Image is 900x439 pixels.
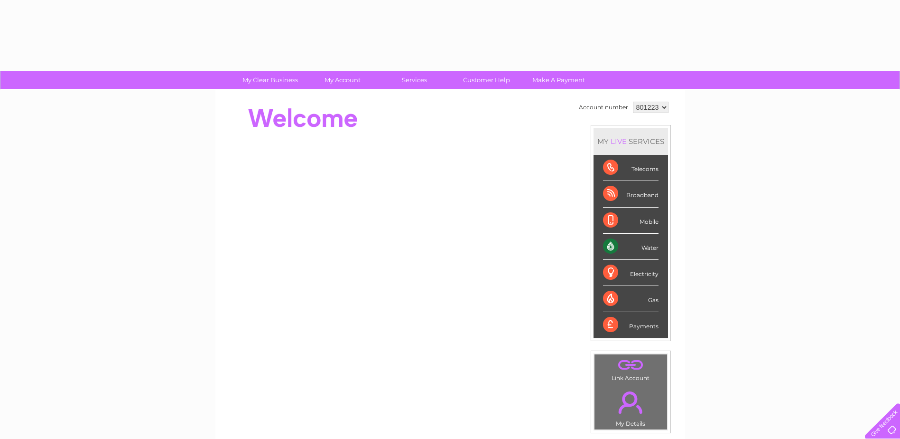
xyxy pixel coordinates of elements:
[603,181,659,207] div: Broadband
[603,286,659,312] div: Gas
[603,312,659,338] div: Payments
[603,260,659,286] div: Electricity
[303,71,381,89] a: My Account
[447,71,526,89] a: Customer Help
[520,71,598,89] a: Make A Payment
[609,137,629,146] div: LIVE
[603,155,659,181] div: Telecoms
[603,208,659,234] div: Mobile
[597,386,665,419] a: .
[594,354,668,384] td: Link Account
[231,71,309,89] a: My Clear Business
[375,71,454,89] a: Services
[603,234,659,260] div: Water
[594,128,668,155] div: MY SERVICES
[576,99,631,115] td: Account number
[594,383,668,430] td: My Details
[597,357,665,373] a: .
